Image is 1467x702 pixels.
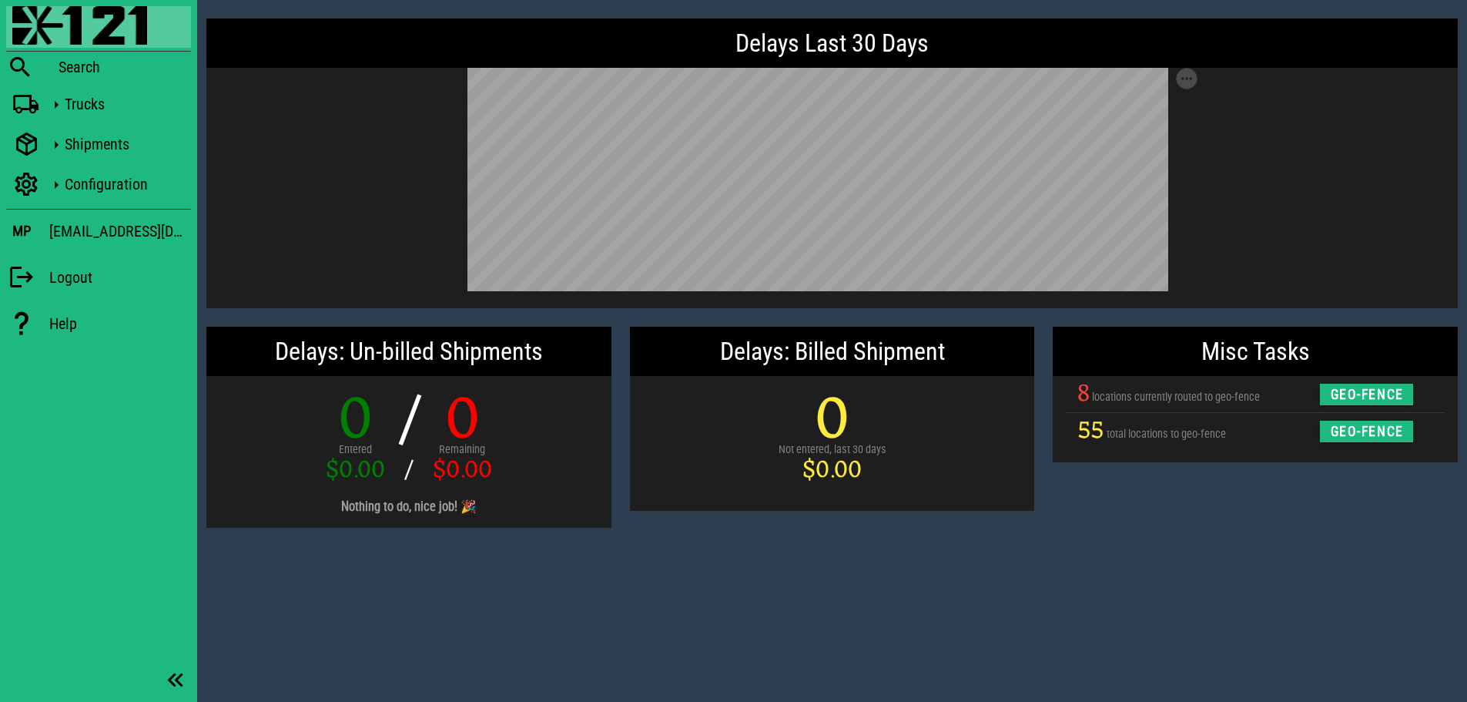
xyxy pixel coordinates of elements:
[1329,387,1404,402] span: geo-fence
[467,68,1197,296] div: Vega visualization
[49,268,191,287] div: Logout
[1320,425,1414,437] a: geo-fence
[59,58,191,76] div: Search
[12,223,31,240] h3: MP
[1077,409,1104,453] span: 55
[65,95,185,113] div: Trucks
[779,458,886,483] div: $0.00
[1053,327,1458,376] div: Misc Tasks
[630,327,1035,376] div: Delays: Billed Shipment
[433,391,492,453] div: 0
[326,458,385,483] div: $0.00
[206,18,1458,68] div: Delays Last 30 Days
[6,6,191,48] a: Blackfly
[1320,421,1414,442] button: geo-fence
[779,442,886,458] div: Not entered, last 30 days
[326,442,385,458] div: Entered
[433,442,492,458] div: Remaining
[65,175,185,193] div: Configuration
[397,458,421,483] div: /
[1077,372,1090,416] span: 8
[12,6,147,45] img: 87f0f0e.png
[1329,424,1404,439] span: geo-fence
[779,391,886,453] div: 0
[433,458,492,483] div: $0.00
[1092,391,1260,404] span: locations currently routed to geo-fence
[341,499,476,516] h3: Nothing to do, nice job! 🎉
[1320,387,1414,399] a: geo-fence
[49,314,191,333] div: Help
[65,135,185,153] div: Shipments
[6,302,191,345] a: Help
[49,219,191,244] div: [EMAIL_ADDRESS][DOMAIN_NAME]
[206,327,611,376] div: Delays: Un-billed Shipments
[397,391,421,453] div: /
[1107,428,1226,441] span: total locations to geo-fence
[326,391,385,453] div: 0
[1320,384,1414,405] button: geo-fence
